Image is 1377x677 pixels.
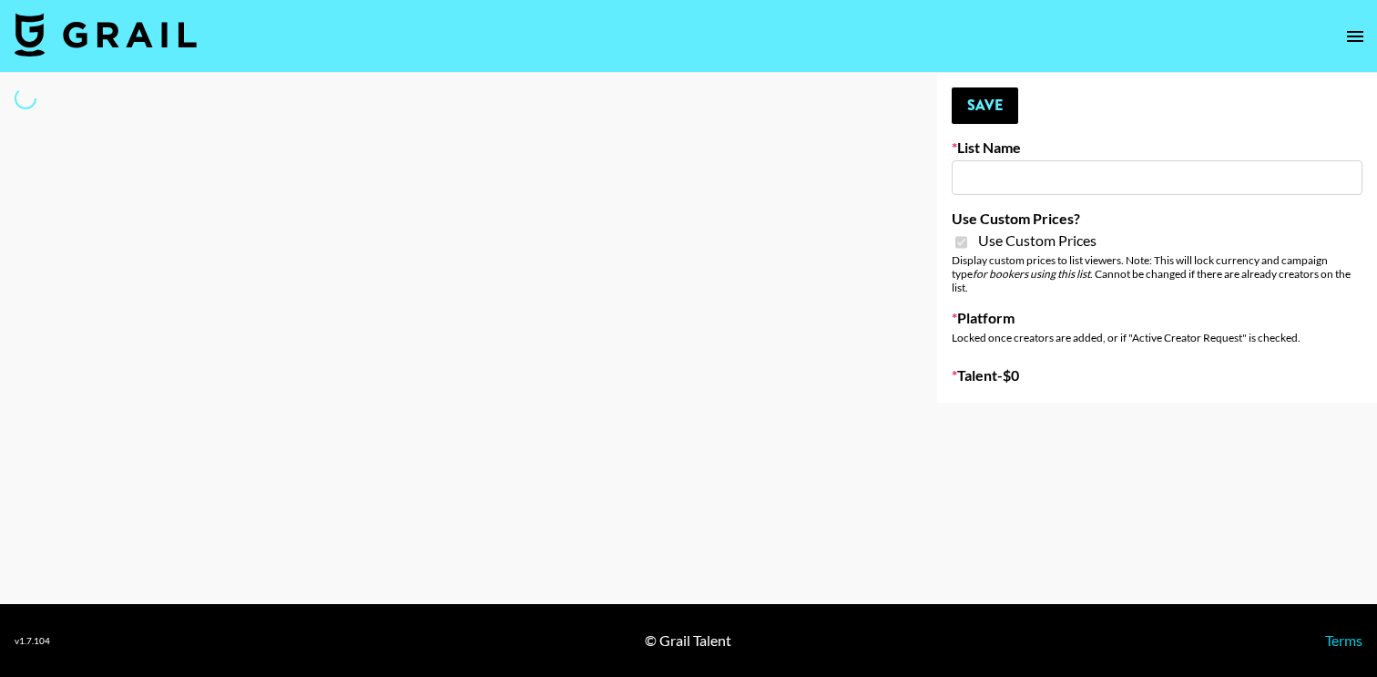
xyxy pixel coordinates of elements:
div: Display custom prices to list viewers. Note: This will lock currency and campaign type . Cannot b... [952,253,1362,294]
button: open drawer [1337,18,1373,55]
div: Locked once creators are added, or if "Active Creator Request" is checked. [952,331,1362,344]
img: Grail Talent [15,13,197,56]
em: for bookers using this list [973,267,1090,281]
div: © Grail Talent [645,631,731,650]
a: Terms [1325,631,1362,649]
button: Save [952,87,1018,124]
label: List Name [952,138,1362,157]
label: Use Custom Prices? [952,210,1362,228]
label: Talent - $ 0 [952,366,1362,385]
span: Use Custom Prices [978,231,1096,250]
label: Platform [952,309,1362,327]
div: v 1.7.104 [15,635,50,647]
